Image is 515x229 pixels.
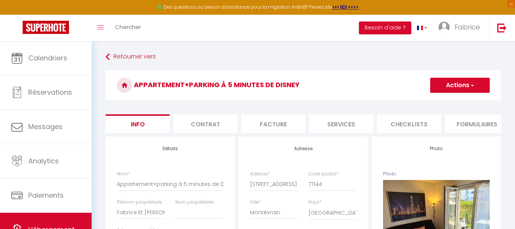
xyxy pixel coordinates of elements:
[250,171,270,178] label: Adresse
[250,146,357,151] h4: Adresse
[332,4,359,10] a: >>> ICI <<<<
[359,22,411,34] button: Besoin d'aide ?
[430,78,490,93] button: Actions
[115,23,141,31] span: Chercher
[455,22,480,32] span: Fabrice
[117,171,130,178] label: Nom
[309,114,373,133] li: Services
[106,50,501,64] a: Retourner vers
[377,114,441,133] li: Checklists
[308,171,339,178] label: Code postal
[117,146,224,151] h4: Détails
[106,114,170,133] li: Info
[28,88,72,97] span: Réservations
[175,199,214,206] label: Nom propriétaire
[445,114,509,133] li: Formulaires
[383,146,490,151] h4: Photo
[308,199,322,206] label: Pays
[383,171,396,178] label: Photo
[28,156,59,166] span: Analytics
[250,199,261,206] label: Ville
[117,199,162,206] label: Prénom propriétaire
[106,70,501,100] h3: Appartement+parking à 5 minutes de Disney
[438,22,450,33] img: ...
[433,15,489,41] a: ... Fabrice
[28,122,63,131] span: Messages
[28,53,67,63] span: Calendriers
[241,114,305,133] li: Facture
[173,114,238,133] li: Contrat
[109,15,147,41] a: Chercher
[28,191,64,200] span: Paiements
[23,21,69,34] img: Super Booking
[497,23,507,32] img: logout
